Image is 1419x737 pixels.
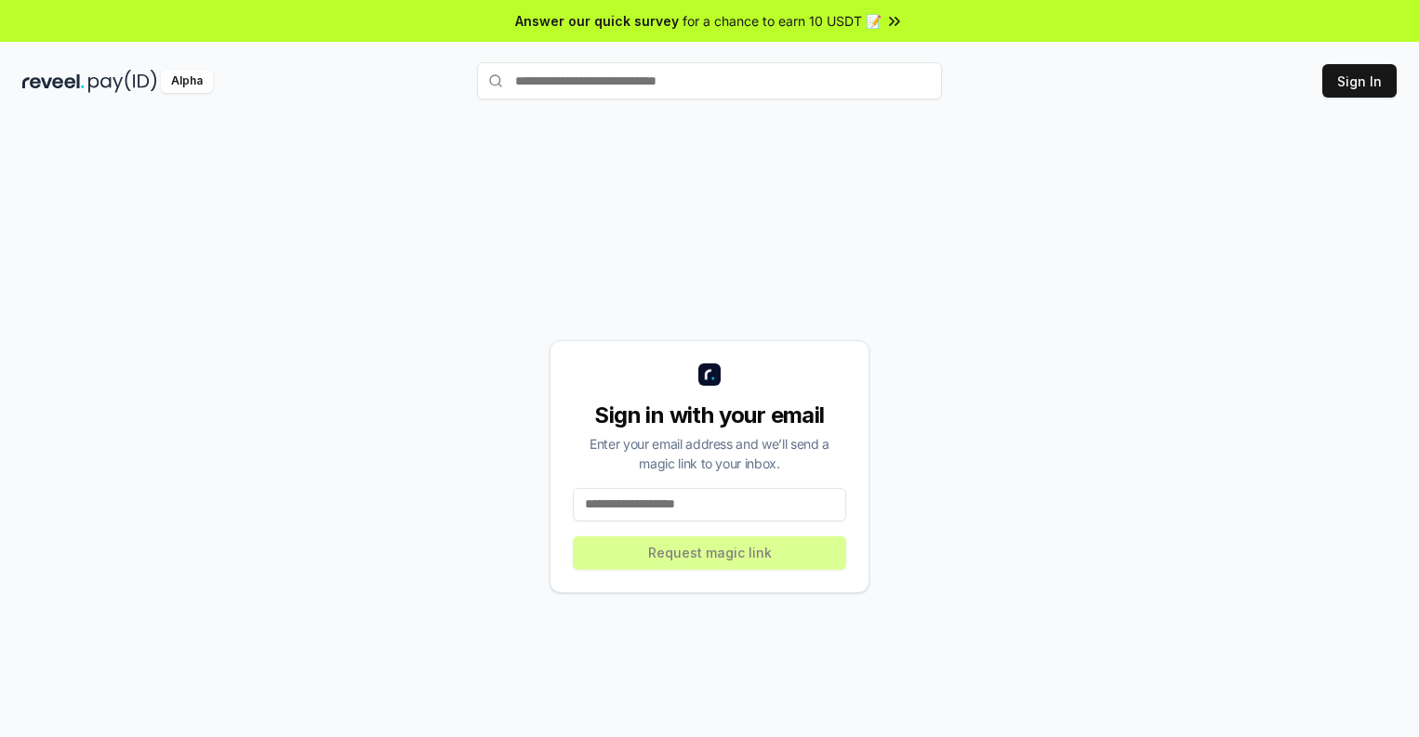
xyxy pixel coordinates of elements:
[161,70,213,93] div: Alpha
[683,11,882,31] span: for a chance to earn 10 USDT 📝
[88,70,157,93] img: pay_id
[1322,64,1397,98] button: Sign In
[573,434,846,473] div: Enter your email address and we’ll send a magic link to your inbox.
[698,363,721,386] img: logo_small
[515,11,679,31] span: Answer our quick survey
[22,70,85,93] img: reveel_dark
[573,401,846,430] div: Sign in with your email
